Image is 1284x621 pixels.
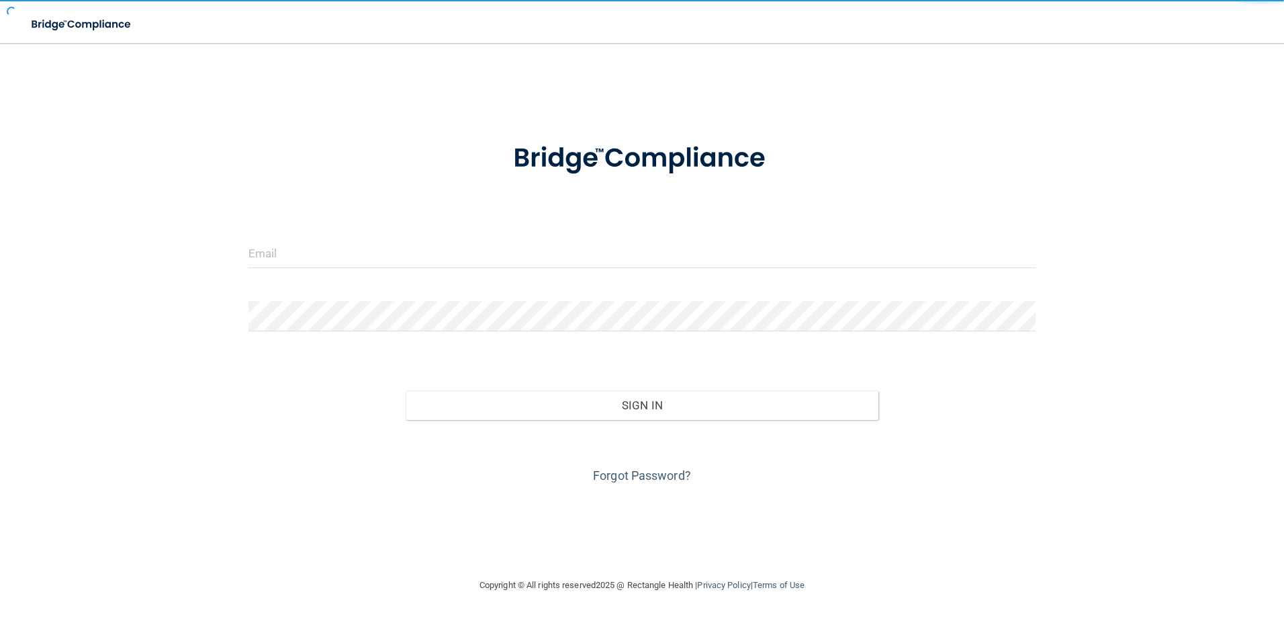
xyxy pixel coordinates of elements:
keeper-lock: Open Keeper Popup [1017,245,1034,261]
a: Terms of Use [753,580,805,590]
a: Privacy Policy [697,580,750,590]
button: Sign In [406,390,878,420]
input: Email [248,238,1036,268]
img: bridge_compliance_login_screen.278c3ca4.svg [20,11,144,38]
div: Copyright © All rights reserved 2025 @ Rectangle Health | | [397,564,887,607]
a: Forgot Password? [593,468,691,483]
img: bridge_compliance_login_screen.278c3ca4.svg [486,124,798,194]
